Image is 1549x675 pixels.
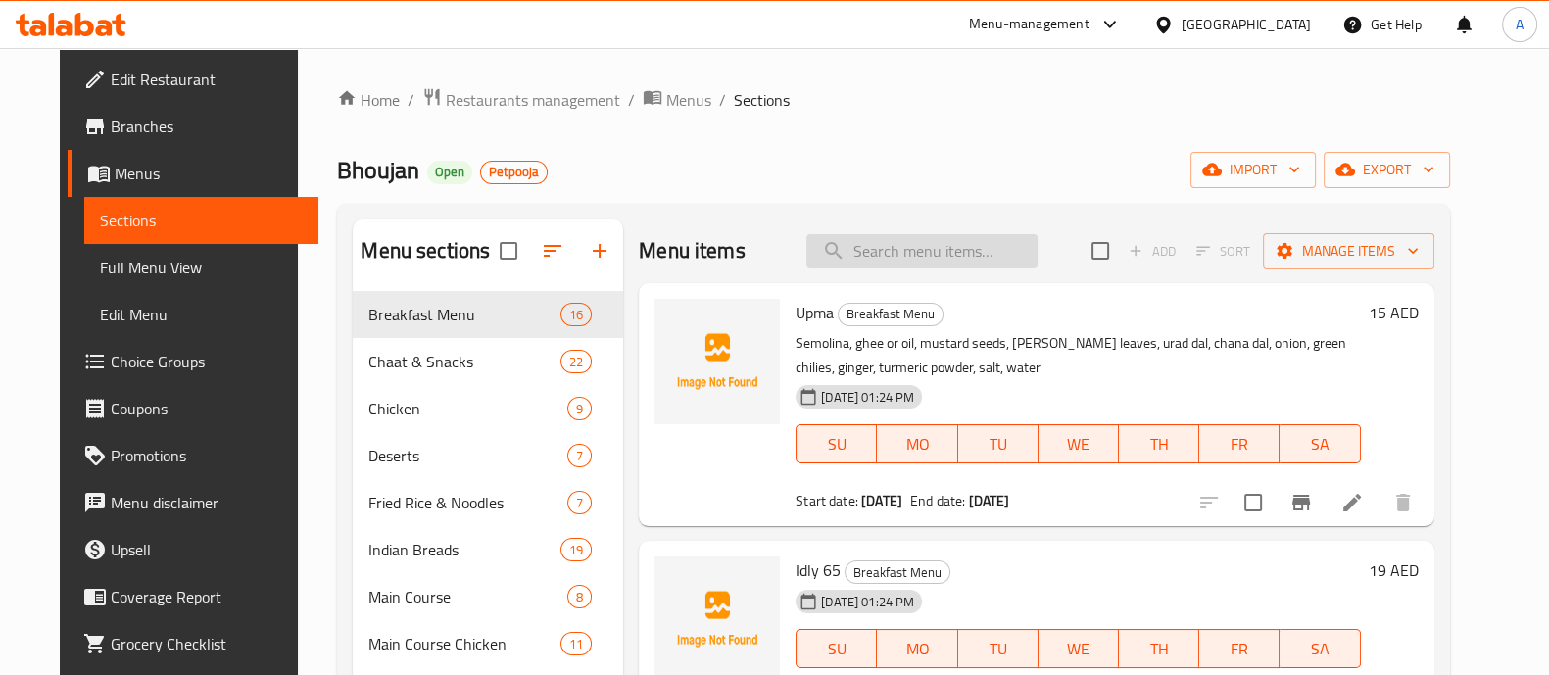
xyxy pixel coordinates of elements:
span: 9 [568,400,591,418]
a: Home [337,88,400,112]
button: import [1190,152,1316,188]
span: import [1206,158,1300,182]
span: Bhoujan [337,148,419,192]
span: Restaurants management [446,88,620,112]
span: [DATE] 01:24 PM [813,388,922,407]
span: TH [1127,635,1191,663]
span: Upma [796,298,834,327]
a: Grocery Checklist [68,620,318,667]
span: Select all sections [488,230,529,271]
a: Edit Restaurant [68,56,318,103]
span: Petpooja [481,164,547,180]
div: items [567,491,592,514]
a: Menus [68,150,318,197]
span: 11 [561,635,591,653]
a: Menu disclaimer [68,479,318,526]
a: Promotions [68,432,318,479]
span: MO [885,635,949,663]
span: Menu disclaimer [111,491,303,514]
span: FR [1207,635,1272,663]
div: Chaat & Snacks22 [353,338,623,385]
a: Choice Groups [68,338,318,385]
div: Breakfast Menu16 [353,291,623,338]
span: SA [1287,635,1352,663]
div: Indian Breads [368,538,560,561]
span: Coverage Report [111,585,303,608]
span: Breakfast Menu [846,561,949,584]
span: TH [1127,430,1191,458]
button: Branch-specific-item [1278,479,1325,526]
div: items [560,538,592,561]
nav: breadcrumb [337,87,1449,113]
b: [DATE] [968,488,1009,513]
div: items [560,303,592,326]
div: [GEOGRAPHIC_DATA] [1182,14,1311,35]
button: FR [1199,424,1280,463]
span: Fried Rice & Noodles [368,491,567,514]
span: FR [1207,430,1272,458]
span: Edit Menu [100,303,303,326]
span: Sections [100,209,303,232]
li: / [719,88,726,112]
button: TH [1119,629,1199,668]
a: Restaurants management [422,87,620,113]
h2: Menu sections [361,236,490,265]
div: items [567,444,592,467]
p: Semolina, ghee or oil, mustard seeds, [PERSON_NAME] leaves, urad dal, chana dal, onion, green chi... [796,331,1360,380]
div: Menu-management [969,13,1089,36]
span: 8 [568,588,591,606]
span: Breakfast Menu [368,303,560,326]
div: items [567,585,592,608]
span: Start date: [796,488,858,513]
a: Full Menu View [84,244,318,291]
h6: 19 AED [1369,556,1419,584]
span: Idly 65 [796,555,841,585]
button: WE [1039,424,1119,463]
span: MO [885,430,949,458]
a: Coupons [68,385,318,432]
span: Choice Groups [111,350,303,373]
span: Select to update [1233,482,1274,523]
div: items [560,632,592,655]
span: Main Course [368,585,567,608]
img: Upma [654,299,780,424]
span: SU [804,430,869,458]
a: Upsell [68,526,318,573]
div: Breakfast Menu [838,303,944,326]
span: WE [1046,430,1111,458]
div: Main Course Chicken [368,632,560,655]
button: delete [1380,479,1427,526]
div: items [560,350,592,373]
span: Chicken [368,397,567,420]
a: Coverage Report [68,573,318,620]
a: Branches [68,103,318,150]
span: End date: [910,488,965,513]
span: Full Menu View [100,256,303,279]
span: Manage items [1279,239,1419,264]
input: search [806,234,1038,268]
span: Menus [666,88,711,112]
div: Chicken9 [353,385,623,432]
span: Coupons [111,397,303,420]
div: Breakfast Menu [845,560,950,584]
span: [DATE] 01:24 PM [813,593,922,611]
button: SU [796,629,877,668]
span: A [1516,14,1524,35]
button: Manage items [1263,233,1434,269]
div: Main Course8 [353,573,623,620]
span: 16 [561,306,591,324]
li: / [408,88,414,112]
div: Open [427,161,472,184]
div: Indian Breads19 [353,526,623,573]
span: 22 [561,353,591,371]
span: Sections [734,88,790,112]
div: items [567,397,592,420]
span: Breakfast Menu [839,303,943,325]
span: SA [1287,430,1352,458]
span: 19 [561,541,591,559]
button: FR [1199,629,1280,668]
button: TU [958,629,1039,668]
